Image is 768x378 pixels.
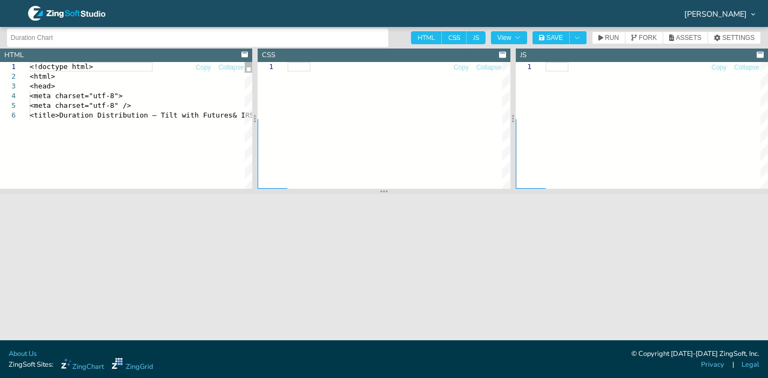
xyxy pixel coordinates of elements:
[663,31,708,44] button: ASSETS
[592,31,625,44] button: RUN
[30,63,93,71] span: <!doctype html>
[605,35,619,41] span: RUN
[262,50,275,60] div: CSS
[711,63,727,73] button: Copy
[442,31,467,44] span: CSS
[497,35,521,41] span: View
[639,35,657,41] span: FORK
[9,349,37,359] a: About Us
[30,92,123,100] span: <meta charset="utf-8">
[218,63,245,73] button: Collapse
[733,63,760,73] button: Collapse
[546,35,563,41] span: SAVE
[30,101,131,109] span: <meta charset="utf-8" />
[454,64,469,71] span: Copy
[533,31,570,44] button: SAVE
[722,35,754,41] span: SETTINGS
[30,82,55,90] span: <head>
[219,64,244,71] span: Collapse
[625,31,663,44] button: FORK
[30,72,55,80] span: <html>
[112,358,153,372] a: ZingGrid
[516,62,531,72] div: 1
[569,31,587,44] button: Toggle Dropdown
[411,31,486,44] div: checkbox-group
[30,111,233,119] span: <title>Duration Distribution – Tilt with Futures
[711,64,726,71] span: Copy
[676,35,701,41] span: ASSETS
[701,360,724,370] a: Privacy
[411,31,442,44] span: HTML
[61,358,104,372] a: ZingChart
[734,64,759,71] span: Collapse
[233,111,254,119] span: & IRS
[9,360,53,370] span: ZingSoft Sites:
[467,31,486,44] span: JS
[682,10,755,17] div: [PERSON_NAME]
[476,64,502,71] span: Collapse
[631,349,759,360] div: © Copyright [DATE]-[DATE] ZingSoft, Inc.
[491,31,527,44] button: View
[742,360,759,370] a: Legal
[196,63,212,73] button: Copy
[11,29,385,46] input: Untitled Demo
[476,63,502,73] button: Collapse
[732,360,734,370] span: |
[258,62,273,72] div: 1
[453,63,469,73] button: Copy
[4,50,24,60] div: HTML
[196,64,211,71] span: Copy
[684,10,747,18] span: [PERSON_NAME]
[708,31,761,44] button: SETTINGS
[520,50,527,60] div: JS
